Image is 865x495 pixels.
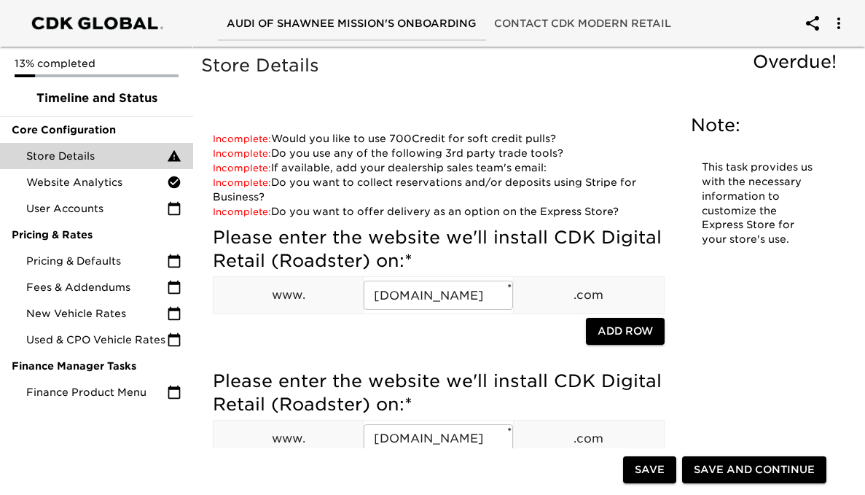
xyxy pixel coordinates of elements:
[214,287,363,304] p: www.
[682,457,826,484] button: Save and Continue
[26,332,167,347] span: Used & CPO Vehicle Rates
[214,430,363,448] p: www.
[213,163,271,174] span: Incomplete:
[586,318,665,345] button: Add Row
[26,280,167,295] span: Fees & Addendums
[26,306,167,321] span: New Vehicle Rates
[753,51,837,72] span: Overdue!
[213,147,563,159] a: Do you use any of the following 3rd party trade tools?
[635,461,665,480] span: Save
[213,162,547,174] a: If available, add your dealership sales team's email:
[213,177,271,188] span: Incomplete:
[26,385,167,399] span: Finance Product Menu
[514,430,663,448] p: .com
[26,254,167,268] span: Pricing & Defaults
[213,133,271,144] span: Incomplete:
[694,461,815,480] span: Save and Continue
[821,6,856,41] button: account of current user
[201,54,844,77] h5: Store Details
[213,148,271,159] span: Incomplete:
[213,206,271,217] span: Incomplete:
[598,322,653,340] span: Add Row
[26,201,167,216] span: User Accounts
[227,15,477,33] span: Audi of Shawnee Mission's Onboarding
[494,15,671,33] span: Contact CDK Modern Retail
[795,6,830,41] button: account of current user
[213,206,619,217] a: Do you want to offer delivery as an option on the Express Store?
[514,287,663,304] p: .com
[213,226,665,273] h5: Please enter the website we'll install CDK Digital Retail (Roadster) on:
[12,359,181,373] span: Finance Manager Tasks
[623,457,676,484] button: Save
[12,227,181,242] span: Pricing & Rates
[12,122,181,137] span: Core Configuration
[15,56,179,71] p: 13% completed
[26,149,167,163] span: Store Details
[12,90,181,107] span: Timeline and Status
[213,370,665,416] h5: Please enter the website we'll install CDK Digital Retail (Roadster) on:
[213,133,556,144] a: Would you like to use 700Credit for soft credit pulls?
[691,114,824,137] h5: Note:
[26,175,167,190] span: Website Analytics
[702,160,813,247] p: This task provides us with the necessary information to customize the Express Store for your stor...
[213,176,636,203] a: Do you want to collect reservations and/or deposits using Stripe for Business?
